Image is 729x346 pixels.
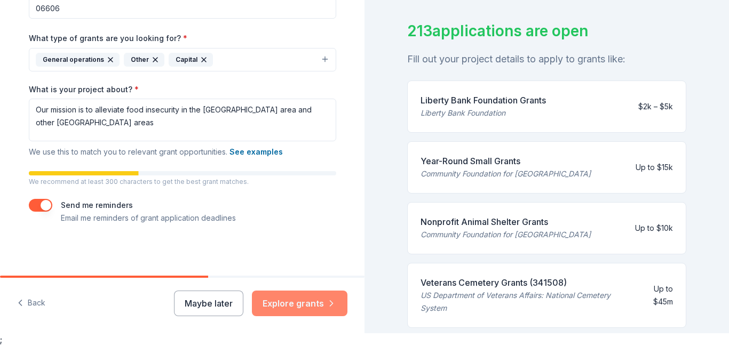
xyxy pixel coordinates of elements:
[421,289,626,315] div: US Department of Veterans Affairs: National Cemetery System
[124,53,164,67] div: Other
[229,146,283,158] button: See examples
[421,276,626,289] div: Veterans Cemetery Grants (341508)
[635,222,673,235] div: Up to $10k
[17,292,45,315] button: Back
[29,147,283,156] span: We use this to match you to relevant grant opportunities.
[638,100,673,113] div: $2k – $5k
[421,155,591,167] div: Year-Round Small Grants
[29,178,336,186] p: We recommend at least 300 characters to get the best grant matches.
[29,99,336,141] textarea: Our mission is to alleviate food insecurity in the [GEOGRAPHIC_DATA] area and other [GEOGRAPHIC_D...
[36,53,120,67] div: General operations
[421,94,546,107] div: Liberty Bank Foundation Grants
[174,291,243,316] button: Maybe later
[169,53,213,67] div: Capital
[61,200,133,210] label: Send me reminders
[421,215,591,228] div: Nonprofit Animal Shelter Grants
[29,84,139,95] label: What is your project about?
[421,107,546,119] div: Liberty Bank Foundation
[636,161,673,174] div: Up to $15k
[29,33,187,44] label: What type of grants are you looking for?
[29,48,336,71] button: General operationsOtherCapital
[61,212,236,224] p: Email me reminders of grant application deadlines
[252,291,347,316] button: Explore grants
[407,20,686,42] div: 213 applications are open
[421,167,591,180] div: Community Foundation for [GEOGRAPHIC_DATA]
[407,51,686,68] div: Fill out your project details to apply to grants like:
[635,283,673,308] div: Up to $45m
[421,228,591,241] div: Community Foundation for [GEOGRAPHIC_DATA]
